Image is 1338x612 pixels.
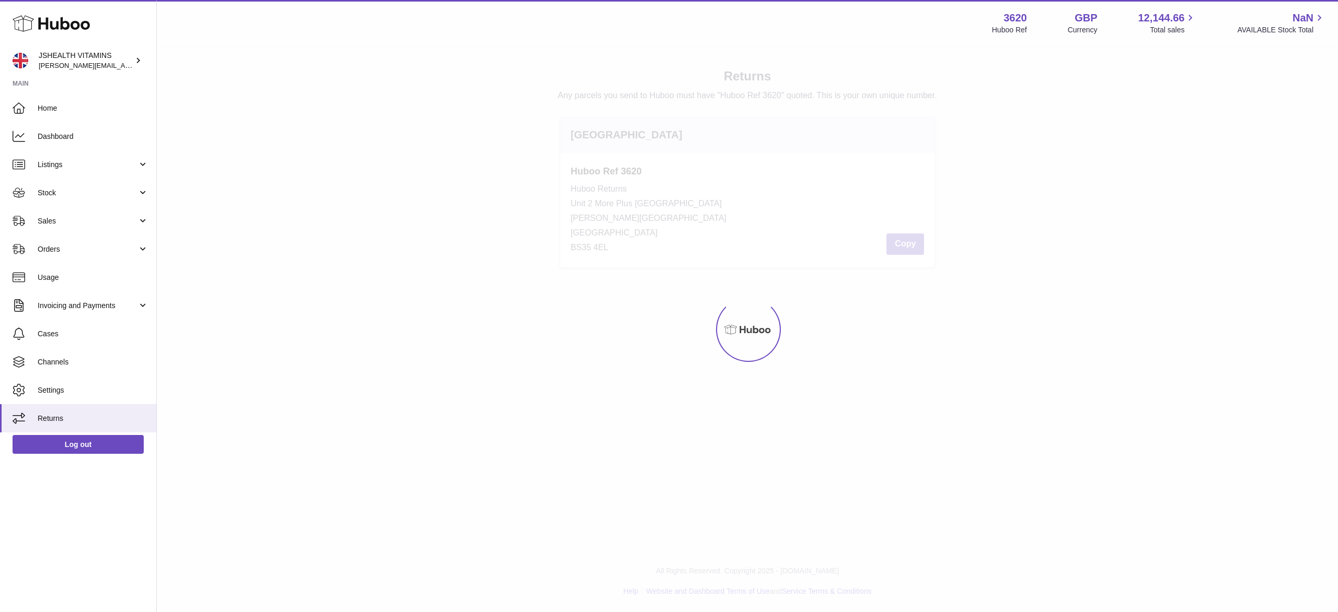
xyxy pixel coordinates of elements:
[38,385,148,395] span: Settings
[1150,25,1196,35] span: Total sales
[1004,11,1027,25] strong: 3620
[38,357,148,367] span: Channels
[38,103,148,113] span: Home
[1237,11,1325,35] a: NaN AVAILABLE Stock Total
[1138,11,1196,35] a: 12,144.66 Total sales
[1237,25,1325,35] span: AVAILABLE Stock Total
[39,61,210,69] span: [PERSON_NAME][EMAIL_ADDRESS][DOMAIN_NAME]
[38,329,148,339] span: Cases
[38,273,148,283] span: Usage
[39,51,133,70] div: JSHEALTH VITAMINS
[38,414,148,423] span: Returns
[38,160,137,170] span: Listings
[38,188,137,198] span: Stock
[13,435,144,454] a: Log out
[13,53,28,68] img: francesca@jshealthvitamins.com
[992,25,1027,35] div: Huboo Ref
[1075,11,1097,25] strong: GBP
[1293,11,1313,25] span: NaN
[38,244,137,254] span: Orders
[38,132,148,142] span: Dashboard
[38,216,137,226] span: Sales
[1138,11,1184,25] span: 12,144.66
[38,301,137,311] span: Invoicing and Payments
[1068,25,1098,35] div: Currency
